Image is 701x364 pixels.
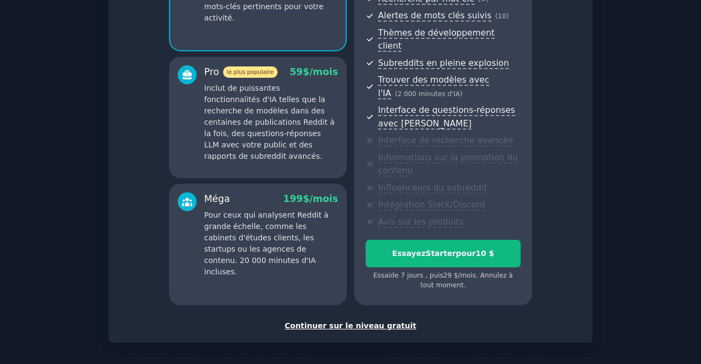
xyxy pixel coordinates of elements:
[204,66,219,77] font: Pro
[378,75,489,98] font: Trouver des modèles avec l'IA
[443,272,458,279] font: 29 $
[366,240,521,267] button: EssayezStarterpour10 $
[378,58,509,68] font: Subreddits en pleine explosion
[289,66,302,77] font: 59
[378,105,515,129] font: Interface de questions-réponses avec [PERSON_NAME]
[285,321,416,330] font: Continuer sur le niveau gratuit
[204,84,334,160] font: Inclut de puissantes fonctionnalités d'IA telles que la recherche de modèles dans des centaines d...
[460,90,463,98] font: )
[373,272,390,279] font: Essai
[309,193,338,204] font: /mois
[392,249,426,258] font: Essayez
[378,217,463,227] font: Avis sur les produits
[283,193,303,204] font: 199
[378,28,495,51] font: Thèmes de développement client
[495,12,498,20] font: (
[204,193,230,204] font: Méga
[458,272,476,279] font: /mois
[303,193,309,204] font: $
[378,183,487,193] font: Influenceurs du subreddit
[395,90,397,98] font: (
[227,69,274,75] font: le plus populaire
[390,272,443,279] font: de 7 jours , puis
[420,272,513,289] font: . Annulez à tout moment.
[456,249,476,258] font: pour
[498,12,507,20] font: 10
[378,152,518,176] font: Informations sur la promotion du contenu
[426,249,456,258] font: Starter
[204,211,328,276] font: Pour ceux qui analysent Reddit à grande échelle, comme les cabinets d'études clients, les startup...
[476,249,494,258] font: 10 $
[506,12,509,20] font: )
[378,135,513,145] font: Interface de recherche avancée
[309,66,338,77] font: /mois
[378,10,491,21] font: Alertes de mots clés suivis
[378,199,485,210] font: Intégration Slack/Discord
[397,90,460,98] font: 2 000 minutes d'IA
[303,66,309,77] font: $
